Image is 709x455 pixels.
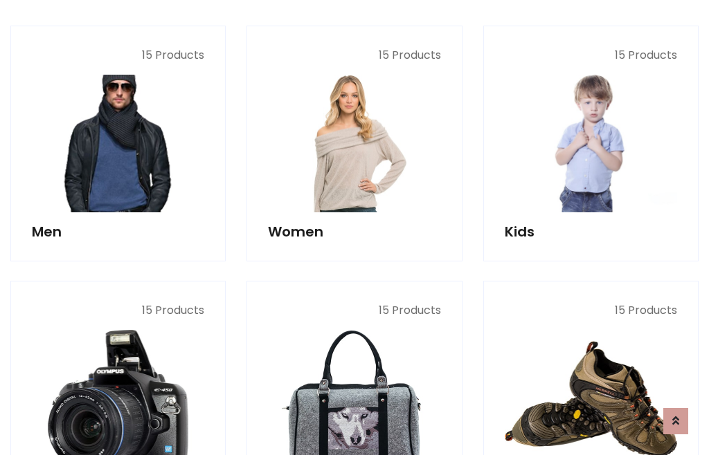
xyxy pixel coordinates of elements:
[268,223,440,240] h5: Women
[268,47,440,64] p: 15 Products
[505,47,677,64] p: 15 Products
[505,223,677,240] h5: Kids
[32,302,204,319] p: 15 Products
[505,302,677,319] p: 15 Products
[268,302,440,319] p: 15 Products
[32,223,204,240] h5: Men
[32,47,204,64] p: 15 Products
